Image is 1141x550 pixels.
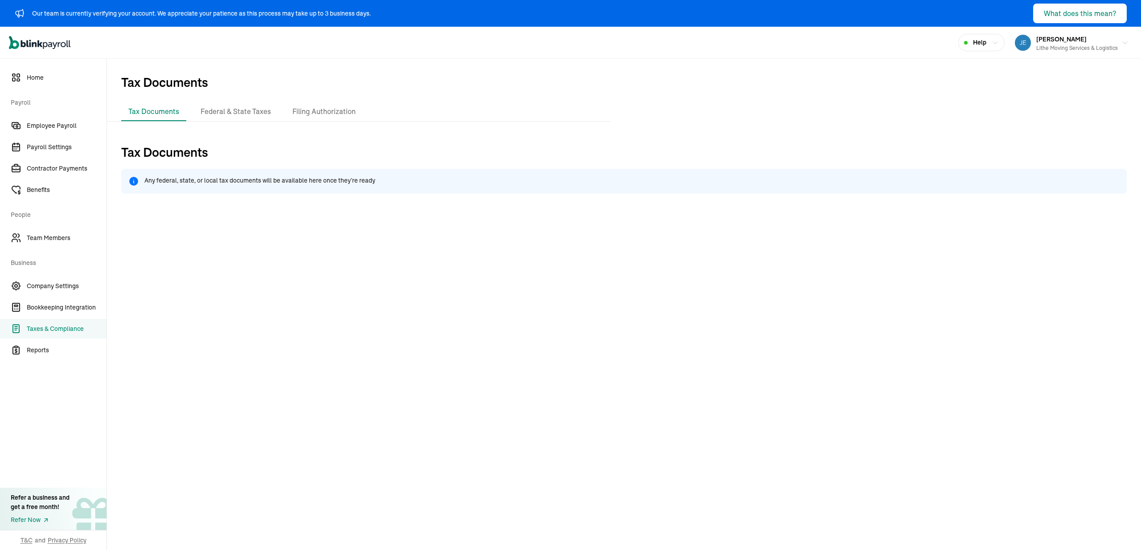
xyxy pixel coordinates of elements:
[1036,44,1118,52] div: Lithe Moving Services & Logistics
[121,102,186,121] li: Tax Documents
[1044,8,1116,19] div: What does this mean?
[11,515,70,525] a: Refer Now
[27,324,107,334] span: Taxes & Compliance
[121,143,1127,169] h1: Tax Documents
[27,233,107,243] span: Team Members
[27,164,107,173] span: Contractor Payments
[973,38,986,47] span: Help
[1011,32,1132,54] button: [PERSON_NAME]Lithe Moving Services & Logistics
[144,176,375,185] span: Any federal, state, or local tax documents will be available here once they’re ready
[27,185,107,195] span: Benefits
[21,536,33,545] span: T&C
[11,249,101,274] span: Business
[32,9,371,18] div: Our team is currently verifying your account. We appreciate your patience as this process may tak...
[107,59,1141,102] span: Tax Documents
[11,493,70,512] div: Refer a business and get a free month!
[48,536,86,545] span: Privacy Policy
[285,102,363,121] li: Filing Authorization
[27,346,107,355] span: Reports
[1096,507,1141,550] iframe: Chat Widget
[1036,35,1087,43] span: [PERSON_NAME]
[1033,4,1127,23] button: What does this mean?
[958,34,1005,51] button: Help
[27,303,107,312] span: Bookkeeping Integration
[27,73,107,82] span: Home
[27,121,107,130] span: Employee Payroll
[9,30,70,56] nav: Global
[193,102,278,121] li: Federal & State Taxes
[27,143,107,152] span: Payroll Settings
[27,281,107,291] span: Company Settings
[11,89,101,114] span: Payroll
[11,201,101,226] span: People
